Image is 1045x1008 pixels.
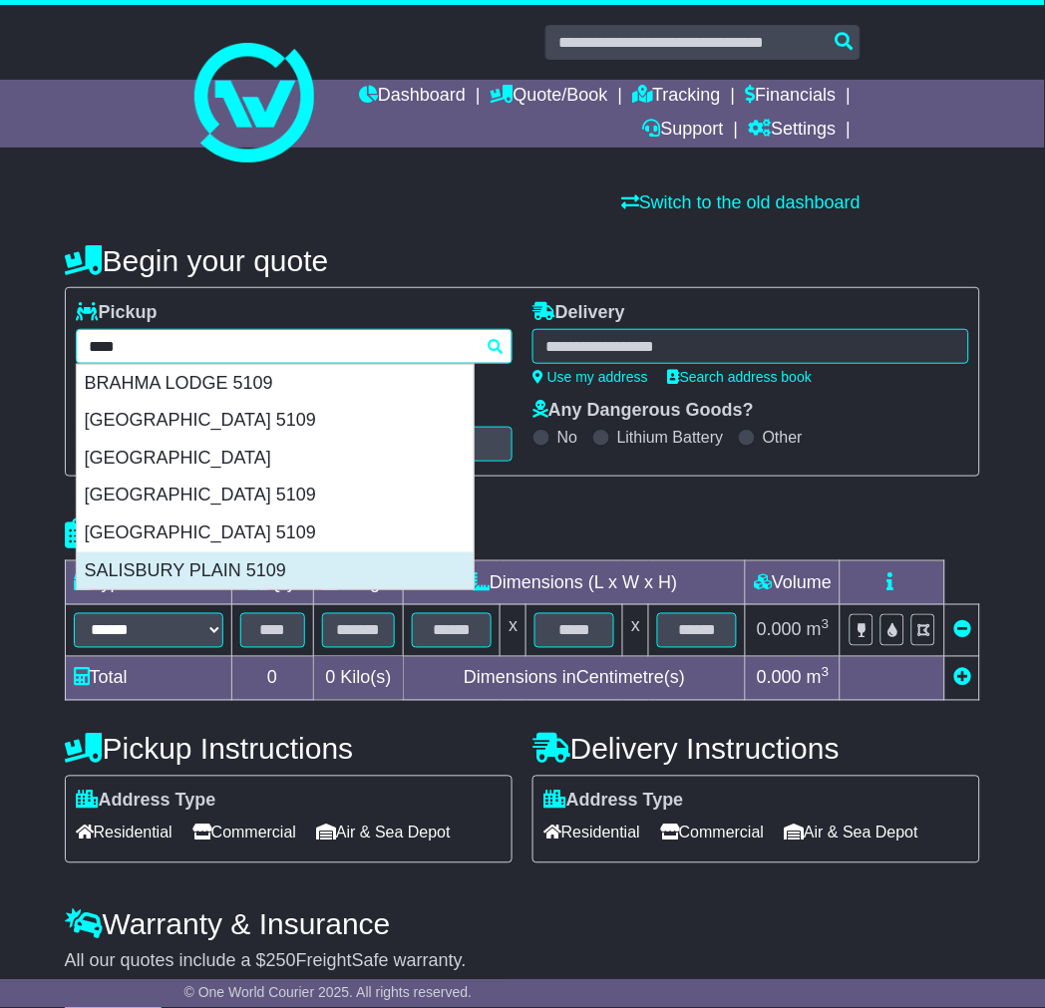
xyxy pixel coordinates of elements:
[192,818,296,848] span: Commercial
[746,561,841,605] td: Volume
[557,428,577,447] label: No
[184,985,473,1001] span: © One World Courier 2025. All rights reserved.
[501,605,526,657] td: x
[746,80,837,114] a: Financials
[65,908,981,941] h4: Warranty & Insurance
[76,302,158,324] label: Pickup
[65,561,231,605] td: Type
[313,657,404,701] td: Kilo(s)
[953,668,971,688] a: Add new item
[76,791,216,813] label: Address Type
[77,402,474,440] div: [GEOGRAPHIC_DATA] 5109
[757,620,802,640] span: 0.000
[822,617,830,632] sup: 3
[76,329,513,364] typeahead: Please provide city
[543,818,640,848] span: Residential
[623,605,649,657] td: x
[807,620,830,640] span: m
[668,369,812,385] a: Search address book
[316,818,451,848] span: Air & Sea Depot
[65,951,981,973] div: All our quotes include a $ FreightSafe warranty.
[404,561,746,605] td: Dimensions (L x W x H)
[77,440,474,478] div: [GEOGRAPHIC_DATA]
[65,657,231,701] td: Total
[266,951,296,971] span: 250
[359,80,466,114] a: Dashboard
[621,192,861,212] a: Switch to the old dashboard
[404,657,746,701] td: Dimensions in Centimetre(s)
[65,244,981,277] h4: Begin your quote
[643,114,724,148] a: Support
[543,791,684,813] label: Address Type
[77,477,474,514] div: [GEOGRAPHIC_DATA] 5109
[65,517,315,550] h4: Package details |
[532,400,754,422] label: Any Dangerous Goods?
[76,818,173,848] span: Residential
[325,668,335,688] span: 0
[785,818,919,848] span: Air & Sea Depot
[633,80,721,114] a: Tracking
[532,733,980,766] h4: Delivery Instructions
[807,668,830,688] span: m
[231,657,313,701] td: 0
[822,665,830,680] sup: 3
[77,365,474,403] div: BRAHMA LODGE 5109
[491,80,608,114] a: Quote/Book
[532,369,648,385] a: Use my address
[617,428,724,447] label: Lithium Battery
[660,818,764,848] span: Commercial
[953,620,971,640] a: Remove this item
[532,302,625,324] label: Delivery
[763,428,803,447] label: Other
[757,668,802,688] span: 0.000
[65,733,513,766] h4: Pickup Instructions
[749,114,837,148] a: Settings
[77,552,474,590] div: SALISBURY PLAIN 5109
[77,514,474,552] div: [GEOGRAPHIC_DATA] 5109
